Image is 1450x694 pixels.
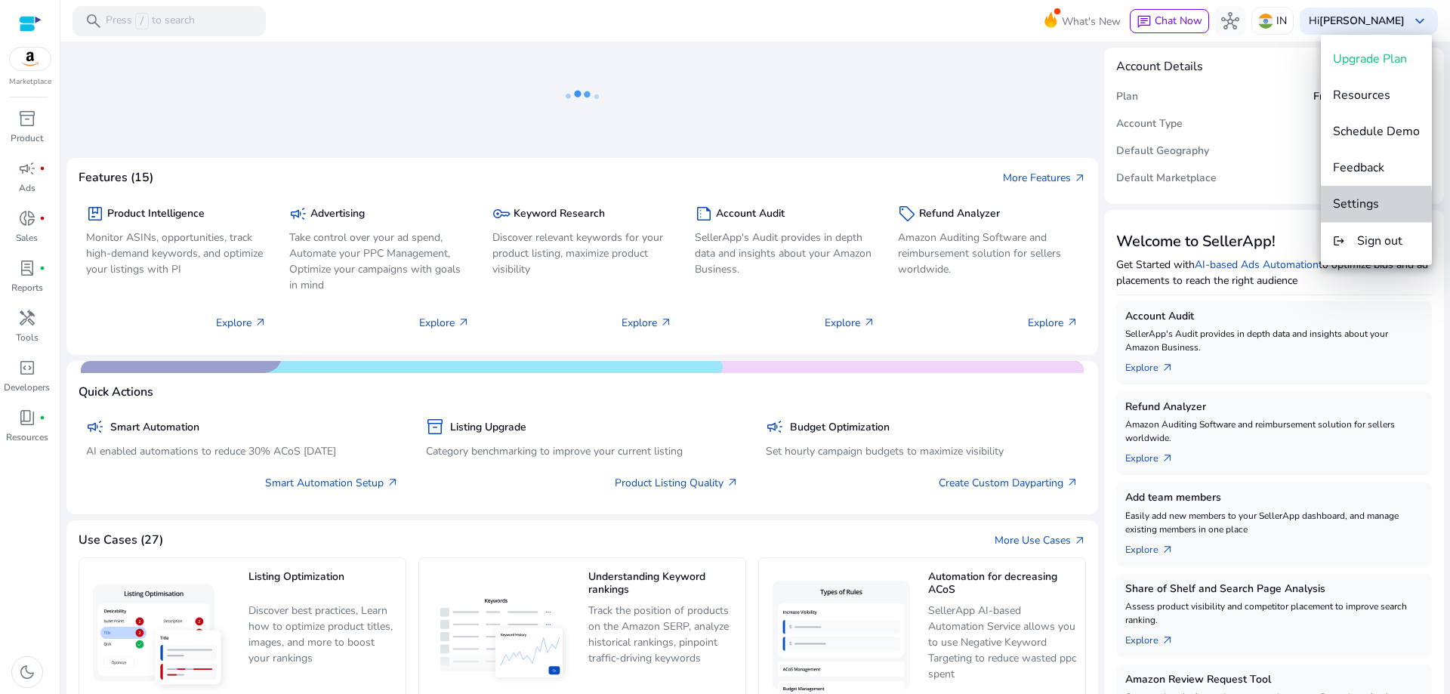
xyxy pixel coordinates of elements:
[1357,233,1402,249] span: Sign out
[1333,196,1379,212] span: Settings
[1333,87,1390,103] span: Resources
[1333,159,1384,176] span: Feedback
[1333,232,1345,250] mat-icon: logout
[1333,123,1420,140] span: Schedule Demo
[1333,51,1407,67] span: Upgrade Plan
